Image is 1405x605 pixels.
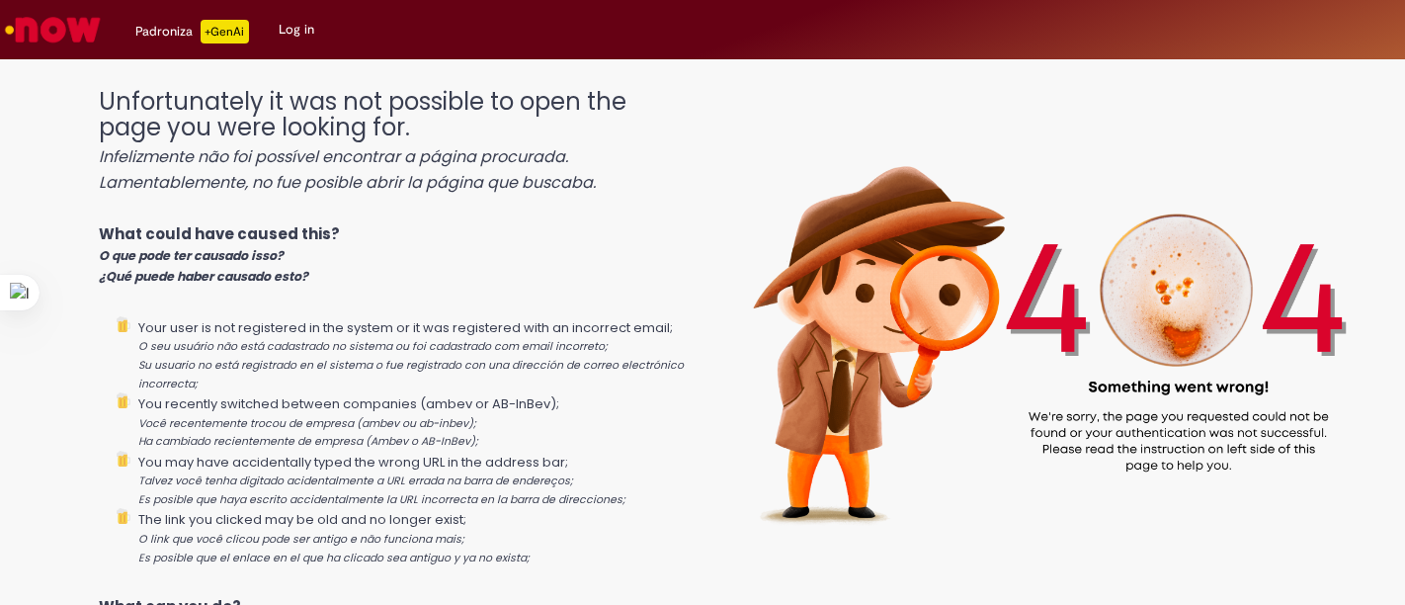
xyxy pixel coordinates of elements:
[138,492,625,507] i: Es posible que haya escrito accidentalmente la URL incorrecta en la barra de direcciones;
[138,392,687,451] li: You recently switched between companies (ambev or AB-InBev);
[138,508,687,566] li: The link you clicked may be old and no longer exist;
[138,358,684,391] i: Su usuario no está registrado en el sistema o fue registrado con una dirección de correo electrón...
[138,551,530,565] i: Es posible que el enlace en el que ha clicado sea antiguo y ya no exista;
[99,145,568,168] i: Infelizmente não foi possível encontrar a página procurada.
[138,434,478,449] i: Ha cambiado recientemente de empresa (Ambev o AB-InBev);
[201,20,249,43] p: +GenAi
[138,451,687,509] li: You may have accidentally typed the wrong URL in the address bar;
[138,339,608,354] i: O seu usuário não está cadastrado no sistema ou foi cadastrado com email incorreto;
[135,20,249,43] div: Padroniza
[138,532,464,547] i: O link que você clicou pode ser antigo e não funciona mais;
[687,69,1405,570] img: 404_ambev_new.png
[99,89,687,194] h1: Unfortunately it was not possible to open the page you were looking for.
[99,268,308,285] i: ¿Qué puede haber causado esto?
[99,171,596,194] i: Lamentablemente, no fue posible abrir la página que buscaba.
[2,10,104,49] img: ServiceNow
[138,316,687,392] li: Your user is not registered in the system or it was registered with an incorrect email;
[138,416,476,431] i: Você recentemente trocou de empresa (ambev ou ab-inbev);
[138,474,573,488] i: Talvez você tenha digitado acidentalmente a URL errada na barra de endereços;
[99,247,284,264] i: O que pode ter causado isso?
[99,223,687,287] p: What could have caused this?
